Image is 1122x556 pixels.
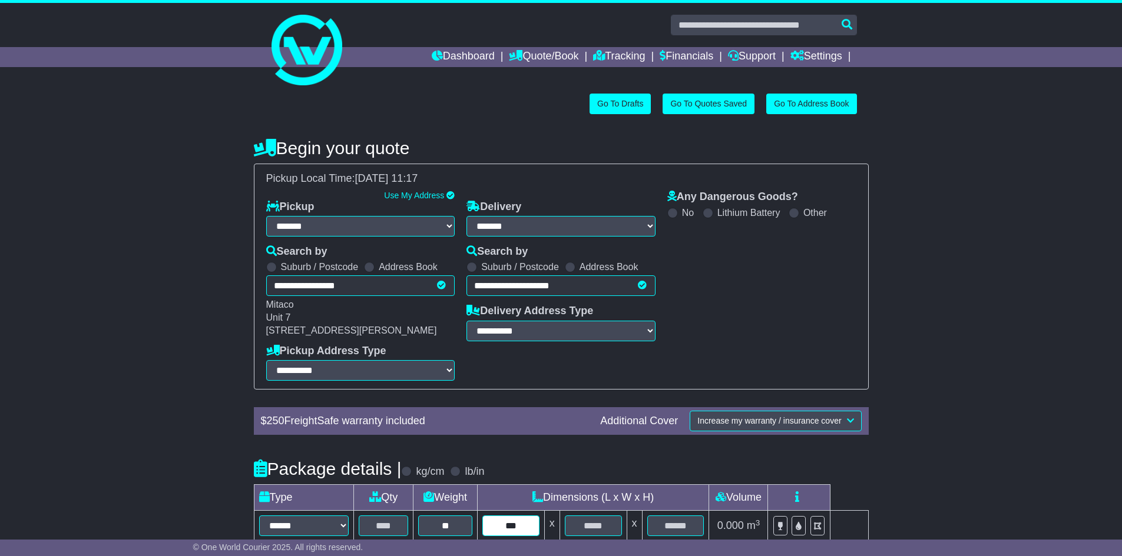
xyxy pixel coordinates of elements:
[627,511,642,541] td: x
[466,305,593,318] label: Delivery Address Type
[354,485,413,511] td: Qty
[267,415,284,427] span: 250
[466,245,528,258] label: Search by
[355,172,418,184] span: [DATE] 11:17
[466,201,521,214] label: Delivery
[790,47,842,67] a: Settings
[682,207,694,218] label: No
[747,520,760,531] span: m
[379,261,438,272] label: Address Book
[281,261,359,272] label: Suburb / Postcode
[660,47,713,67] a: Financials
[416,465,444,478] label: kg/cm
[384,191,444,200] a: Use My Address
[717,520,744,531] span: 0.000
[266,325,437,335] span: [STREET_ADDRESS][PERSON_NAME]
[690,411,861,431] button: Increase my warranty / insurance cover
[266,201,315,214] label: Pickup
[254,138,869,158] h4: Begin your quote
[709,485,768,511] td: Volume
[667,191,798,204] label: Any Dangerous Goods?
[594,415,684,428] div: Additional Cover
[255,415,595,428] div: $ FreightSafe warranty included
[413,485,478,511] td: Weight
[266,345,386,358] label: Pickup Address Type
[728,47,776,67] a: Support
[254,485,354,511] td: Type
[717,207,780,218] label: Lithium Battery
[590,94,651,114] a: Go To Drafts
[697,416,841,425] span: Increase my warranty / insurance cover
[193,542,363,552] span: © One World Courier 2025. All rights reserved.
[266,312,291,322] span: Unit 7
[756,518,760,527] sup: 3
[580,261,638,272] label: Address Book
[766,94,856,114] a: Go To Address Book
[509,47,578,67] a: Quote/Book
[481,261,559,272] label: Suburb / Postcode
[432,47,495,67] a: Dashboard
[663,94,754,114] a: Go To Quotes Saved
[544,511,560,541] td: x
[593,47,645,67] a: Tracking
[803,207,827,218] label: Other
[266,245,327,258] label: Search by
[465,465,484,478] label: lb/in
[266,299,294,309] span: Mitaco
[260,172,862,185] div: Pickup Local Time:
[477,485,709,511] td: Dimensions (L x W x H)
[254,459,402,478] h4: Package details |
